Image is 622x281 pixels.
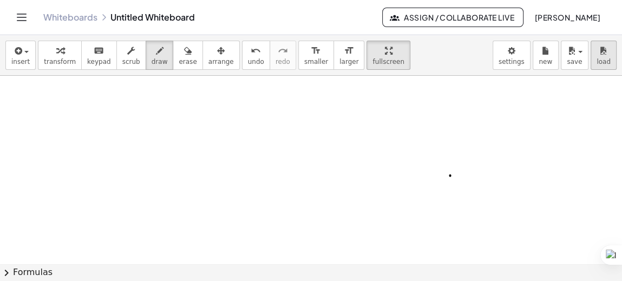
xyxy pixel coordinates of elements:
[248,58,264,66] span: undo
[146,41,174,70] button: draw
[539,58,552,66] span: new
[44,58,76,66] span: transform
[202,41,240,70] button: arrange
[391,12,514,22] span: Assign / Collaborate Live
[116,41,146,70] button: scrub
[526,8,609,27] button: [PERSON_NAME]
[208,58,234,66] span: arrange
[94,44,104,57] i: keyboard
[382,8,523,27] button: Assign / Collaborate Live
[11,58,30,66] span: insert
[81,41,117,70] button: keyboardkeypad
[270,41,296,70] button: redoredo
[242,41,270,70] button: undoundo
[333,41,364,70] button: format_sizelarger
[152,58,168,66] span: draw
[173,41,202,70] button: erase
[339,58,358,66] span: larger
[251,44,261,57] i: undo
[366,41,410,70] button: fullscreen
[372,58,404,66] span: fullscreen
[499,58,525,66] span: settings
[534,12,600,22] span: [PERSON_NAME]
[122,58,140,66] span: scrub
[13,9,30,26] button: Toggle navigation
[43,12,97,23] a: Whiteboards
[591,41,617,70] button: load
[87,58,111,66] span: keypad
[304,58,328,66] span: smaller
[493,41,531,70] button: settings
[38,41,82,70] button: transform
[597,58,611,66] span: load
[533,41,559,70] button: new
[179,58,197,66] span: erase
[276,58,290,66] span: redo
[278,44,288,57] i: redo
[567,58,582,66] span: save
[298,41,334,70] button: format_sizesmaller
[561,41,588,70] button: save
[5,41,36,70] button: insert
[344,44,354,57] i: format_size
[311,44,321,57] i: format_size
